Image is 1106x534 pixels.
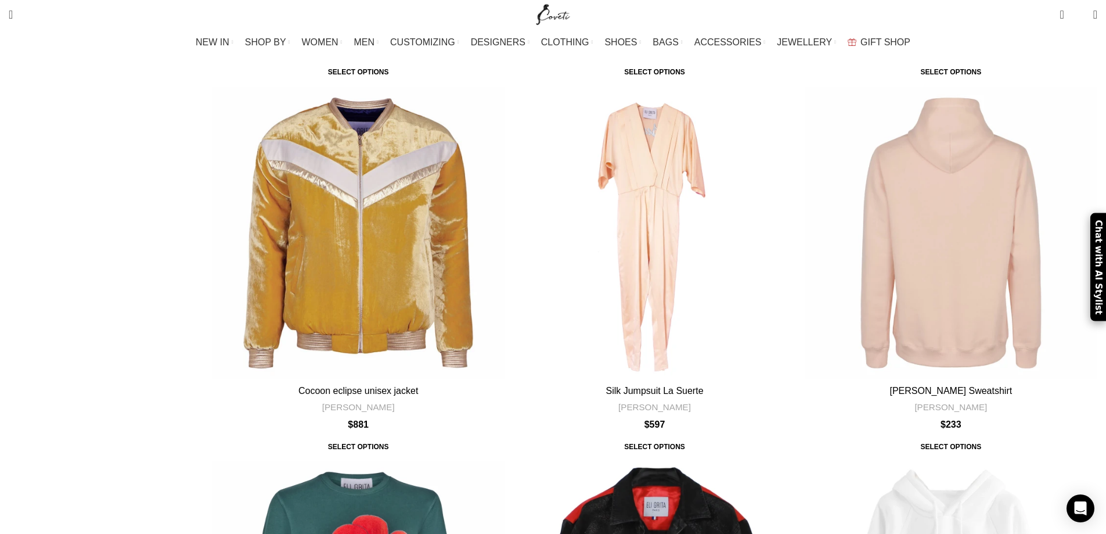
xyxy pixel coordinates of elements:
[889,386,1012,396] a: [PERSON_NAME] Sweatshirt
[322,401,395,413] a: [PERSON_NAME]
[694,37,762,48] span: ACCESSORIES
[941,420,961,429] bdi: 233
[618,401,691,413] a: [PERSON_NAME]
[644,420,665,429] bdi: 597
[606,386,703,396] a: Silk Jumpsuit La Suerte
[1054,3,1069,26] a: 0
[541,31,593,54] a: CLOTHING
[471,37,525,48] span: DESIGNERS
[653,37,678,48] span: BAGS
[348,420,353,429] span: $
[616,62,693,83] span: Select options
[1061,6,1069,15] span: 0
[1075,12,1084,20] span: 0
[534,9,572,19] a: Site logo
[777,31,836,54] a: JEWELLERY
[653,31,682,54] a: BAGS
[914,401,987,413] a: [PERSON_NAME]
[354,31,379,54] a: MEN
[196,31,233,54] a: NEW IN
[320,436,397,457] span: Select options
[320,436,397,457] a: Select options for “Cocoon eclipse unisex jacket”
[912,436,989,457] a: Select options for “Ajna Hooded Sweatshirt”
[644,420,650,429] span: $
[348,420,369,429] bdi: 881
[848,31,910,54] a: GIFT SHOP
[354,37,375,48] span: MEN
[777,37,832,48] span: JEWELLERY
[604,37,637,48] span: SHOES
[508,87,801,379] a: Silk Jumpsuit La Suerte
[471,31,529,54] a: DESIGNERS
[3,31,1103,54] div: Main navigation
[298,386,418,396] a: Cocoon eclipse unisex jacket
[848,38,856,46] img: GiftBag
[1073,3,1085,26] div: My Wishlist
[320,62,397,83] span: Select options
[941,420,946,429] span: $
[912,62,989,83] span: Select options
[805,87,1097,379] a: Ajna Hooded Sweatshirt
[390,37,455,48] span: CUSTOMIZING
[3,3,19,26] a: Search
[616,62,693,83] a: Select options for “Cocoon corail unisex jacket”
[694,31,766,54] a: ACCESSORIES
[390,31,459,54] a: CUSTOMIZING
[616,436,693,457] a: Select options for “Silk Jumpsuit La Suerte”
[616,436,693,457] span: Select options
[245,31,290,54] a: SHOP BY
[302,31,343,54] a: WOMEN
[320,62,397,83] a: Select options for “Midnight blue power unisex jacket”
[302,37,338,48] span: WOMEN
[541,37,589,48] span: CLOTHING
[196,37,229,48] span: NEW IN
[604,31,641,54] a: SHOES
[212,87,505,379] a: Cocoon eclipse unisex jacket
[245,37,286,48] span: SHOP BY
[860,37,910,48] span: GIFT SHOP
[912,436,989,457] span: Select options
[912,62,989,83] a: Select options for “Venus unisex jacket”
[1067,494,1094,522] div: Open Intercom Messenger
